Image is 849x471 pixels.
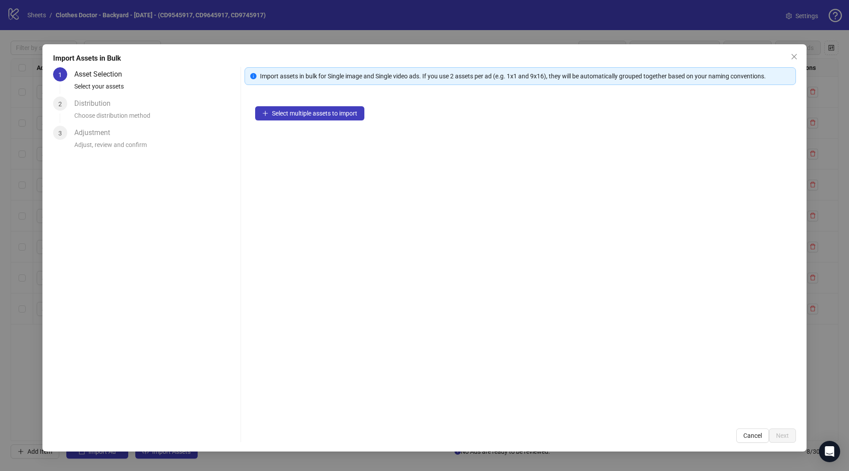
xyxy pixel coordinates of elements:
[58,100,62,108] span: 2
[262,110,268,116] span: plus
[736,429,769,443] button: Cancel
[255,106,364,120] button: Select multiple assets to import
[74,126,117,140] div: Adjustment
[743,432,762,439] span: Cancel
[53,53,796,64] div: Import Assets in Bulk
[272,110,357,117] span: Select multiple assets to import
[769,429,796,443] button: Next
[74,97,118,111] div: Distribution
[74,140,237,155] div: Adjust, review and confirm
[74,81,237,97] div: Select your assets
[58,71,62,78] span: 1
[819,441,840,462] div: Open Intercom Messenger
[58,130,62,137] span: 3
[74,67,129,81] div: Asset Selection
[74,111,237,126] div: Choose distribution method
[250,73,256,79] span: info-circle
[260,71,790,81] div: Import assets in bulk for Single image and Single video ads. If you use 2 assets per ad (e.g. 1x1...
[791,53,798,60] span: close
[787,50,801,64] button: Close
